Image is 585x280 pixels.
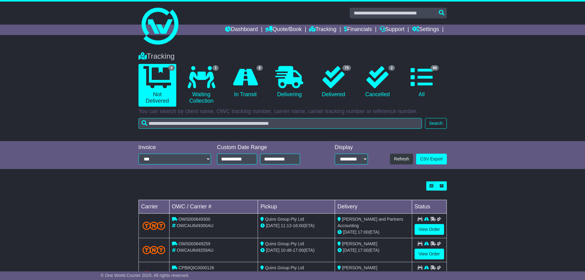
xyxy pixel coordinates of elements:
img: GetCarrierServiceLogo [142,270,166,278]
span: [PERSON_NAME] and Partners Accounting [337,217,403,228]
span: © One World Courier 2025. All rights reserved. [101,273,189,278]
span: 8 [256,65,263,71]
span: 2 [388,65,395,71]
a: Support [380,25,404,35]
td: OWC / Carrier # [169,200,258,214]
span: OWS000649259 [178,241,210,246]
a: View Order [415,249,444,259]
div: Tracking [135,52,450,61]
span: 75 [342,65,351,71]
span: 86 [431,65,439,71]
span: Quins Group Pty Ltd [265,265,304,270]
td: Delivery [335,200,412,214]
p: You can search by client name, OWC tracking number, carrier name, carrier tracking number or refe... [138,108,447,115]
span: [DATE] [266,223,279,228]
span: 17:00 [293,248,304,253]
button: Search [425,118,447,129]
a: Dashboard [225,25,258,35]
span: 10:48 [281,248,291,253]
a: View Order [415,224,444,235]
td: Status [412,200,447,214]
a: 2 Cancelled [359,64,396,100]
span: [DATE] [266,248,279,253]
div: Display [335,144,368,151]
a: Settings [412,25,439,35]
a: Quote/Book [265,25,302,35]
span: 9 [168,65,175,71]
div: Invoice [138,144,211,151]
span: 1 [213,65,219,71]
a: Tracking [309,25,336,35]
span: [DATE] [343,230,357,235]
span: 11:13 [281,223,291,228]
a: 8 In Transit [226,64,264,100]
button: Refresh [390,154,413,164]
div: - (ETA) [260,247,332,254]
span: CPB8QIC0000126 [178,265,214,270]
div: - (ETA) [260,223,332,229]
div: Custom Date Range [217,144,316,151]
a: 1 Waiting Collection [182,64,220,107]
span: [DATE] [343,248,357,253]
span: 17:00 [358,248,369,253]
td: Pickup [258,200,335,214]
a: CSV Export [416,154,447,164]
img: TNT_Domestic.png [142,246,166,254]
img: TNT_Domestic.png [142,222,166,230]
div: (ETA) [337,247,409,254]
a: Delivering [271,64,308,100]
a: 9 Not Delivered [138,64,176,107]
span: 16:00 [293,223,304,228]
span: OWCAU649300AU [177,223,213,228]
a: 86 All [403,64,440,100]
span: OWS000649300 [178,217,210,222]
span: 17:00 [358,230,369,235]
span: [PERSON_NAME] [342,265,377,270]
span: Quins Group Pty Ltd [265,241,304,246]
td: Carrier [138,200,169,214]
div: (ETA) [337,229,409,235]
span: OWCAU649259AU [177,248,213,253]
span: [PERSON_NAME] [342,241,377,246]
a: Financials [344,25,372,35]
span: Quins Group Pty Ltd [265,217,304,222]
a: 75 Delivered [314,64,352,100]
